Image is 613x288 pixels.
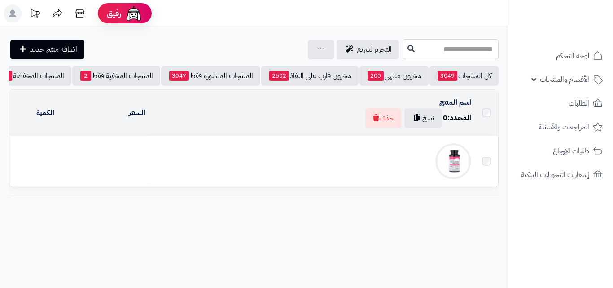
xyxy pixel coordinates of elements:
[359,66,429,86] a: مخزون منتهي200
[429,66,499,86] a: كل المنتجات3049
[539,121,589,133] span: المراجعات والأسئلة
[80,71,91,81] span: 2
[24,4,46,25] a: تحديثات المنصة
[368,71,384,81] span: 200
[125,4,143,22] img: ai-face.png
[513,45,608,66] a: لوحة التحكم
[443,112,447,123] span: 0
[169,71,189,81] span: 3047
[337,40,399,59] a: التحرير لسريع
[438,71,457,81] span: 3049
[30,44,77,55] span: اضافة منتج جديد
[513,93,608,114] a: الطلبات
[107,8,121,19] span: رفيق
[435,143,471,179] img: نيوسيل‏, بيبتيدات الكولاجين من مصادر تتغذى على الأعشاب + فيتامين ج وبيوتين، 180 قرصًا
[36,107,54,118] a: الكمية
[556,49,589,62] span: لوحة التحكم
[357,44,392,55] span: التحرير لسريع
[521,168,589,181] span: إشعارات التحويلات البنكية
[553,145,589,157] span: طلبات الإرجاع
[513,164,608,186] a: إشعارات التحويلات البنكية
[513,140,608,162] a: طلبات الإرجاع
[404,108,442,128] button: نسخ
[72,66,160,86] a: المنتجات المخفية فقط2
[569,97,589,110] span: الطلبات
[439,97,471,108] a: اسم المنتج
[161,66,260,86] a: المنتجات المنشورة فقط3047
[10,40,84,59] a: اضافة منتج جديد
[269,71,289,81] span: 2502
[261,66,359,86] a: مخزون قارب على النفاذ2502
[443,113,471,123] div: المحدد:
[129,107,145,118] a: السعر
[552,23,604,42] img: logo-2.png
[540,73,589,86] span: الأقسام والمنتجات
[513,116,608,138] a: المراجعات والأسئلة
[365,108,402,128] button: حذف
